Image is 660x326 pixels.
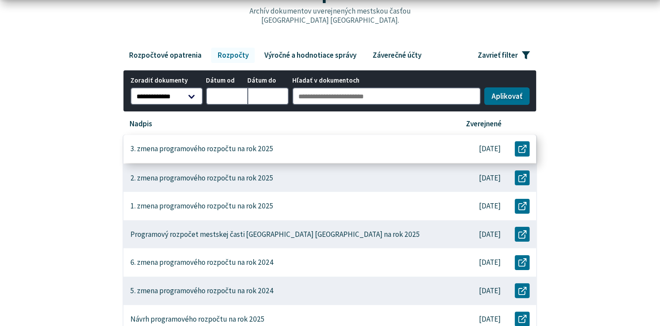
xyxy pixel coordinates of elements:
p: [DATE] [479,315,501,324]
p: 2. zmena programového rozpočtu na rok 2025 [130,173,274,183]
span: Zoradiť dokumenty [130,77,203,84]
input: Dátum od [206,87,247,105]
select: Zoradiť dokumenty [130,87,203,105]
span: Dátum od [206,77,247,84]
p: [DATE] [479,144,501,153]
span: Hľadať v dokumentoch [292,77,481,84]
p: [DATE] [479,286,501,295]
p: 6. zmena programového rozpočtu na rok 2024 [130,258,274,267]
span: Dátum do [247,77,289,84]
p: [DATE] [479,230,501,239]
a: Rozpočtové opatrenia [123,48,208,62]
p: 3. zmena programového rozpočtu na rok 2025 [130,144,274,153]
p: Archív dokumentov uverejnených mestskou časťou [GEOGRAPHIC_DATA] [GEOGRAPHIC_DATA]. [230,7,429,24]
p: [DATE] [479,173,501,183]
input: Hľadať v dokumentoch [292,87,481,105]
button: Zavrieť filter [471,48,537,62]
button: Aplikovať [484,87,530,105]
a: Rozpočty [211,48,255,62]
p: [DATE] [479,201,501,211]
p: Nadpis [130,119,152,128]
p: Návrh programového rozpočtu na rok 2025 [130,315,265,324]
p: 1. zmena programového rozpočtu na rok 2025 [130,201,274,211]
a: Výročné a hodnotiace správy [258,48,363,62]
p: Programový rozpočet mestskej časti [GEOGRAPHIC_DATA] [GEOGRAPHIC_DATA] na rok 2025 [130,230,420,239]
p: Zverejnené [466,119,502,128]
p: 5. zmena programového rozpočtu na rok 2024 [130,286,274,295]
a: Záverečné účty [366,48,427,62]
p: [DATE] [479,258,501,267]
input: Dátum do [247,87,289,105]
span: Zavrieť filter [478,51,518,60]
